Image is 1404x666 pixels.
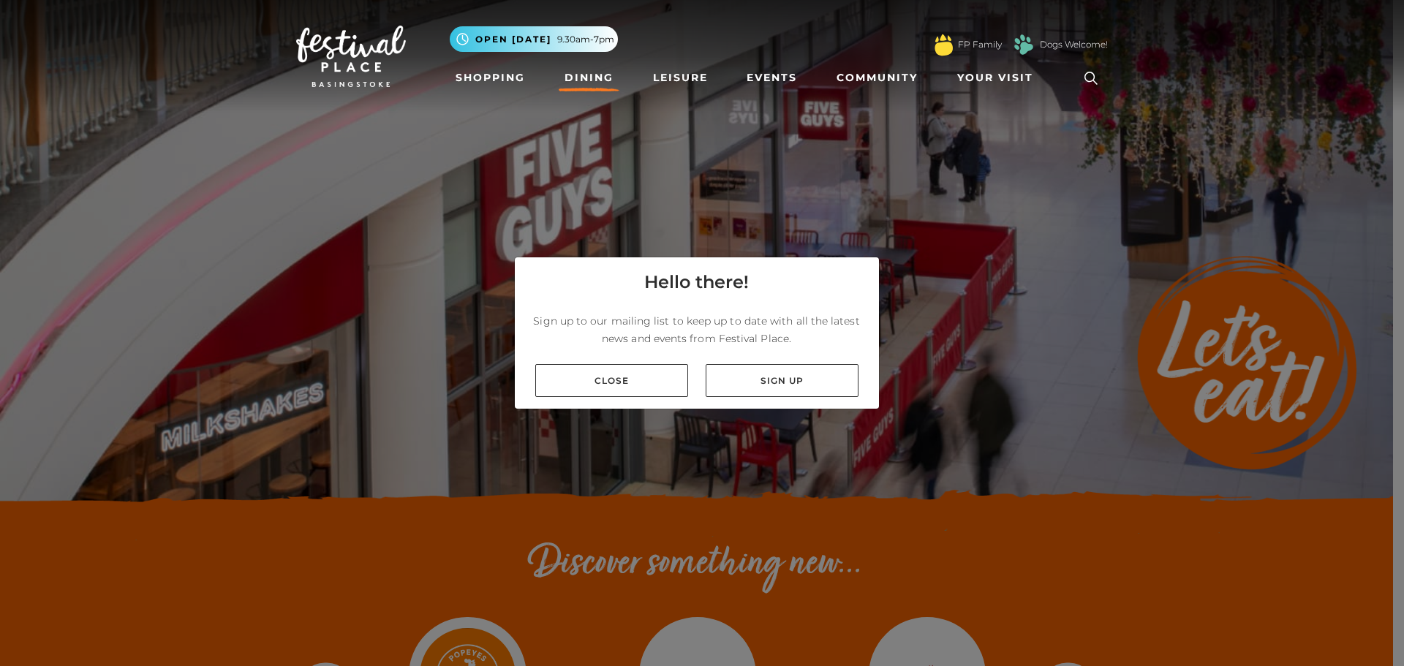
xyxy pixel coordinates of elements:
p: Sign up to our mailing list to keep up to date with all the latest news and events from Festival ... [526,312,867,347]
img: Festival Place Logo [296,26,406,87]
a: Dining [559,64,619,91]
button: Open [DATE] 9.30am-7pm [450,26,618,52]
a: Shopping [450,64,531,91]
a: Sign up [706,364,858,397]
h4: Hello there! [644,269,749,295]
a: Dogs Welcome! [1040,38,1108,51]
a: Community [831,64,924,91]
a: Leisure [647,64,714,91]
span: 9.30am-7pm [557,33,614,46]
a: Close [535,364,688,397]
a: Events [741,64,803,91]
a: Your Visit [951,64,1046,91]
a: FP Family [958,38,1002,51]
span: Your Visit [957,70,1033,86]
span: Open [DATE] [475,33,551,46]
